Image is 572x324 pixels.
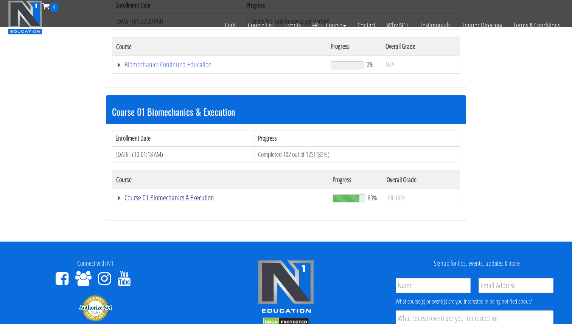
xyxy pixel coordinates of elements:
a: Biomechanics Continued Education [116,61,323,68]
a: Course 01 Biomechanics & Execution [116,194,325,202]
a: Testimonials [414,12,456,39]
div: What course(s) or event(s) are you interested in being notified about? [396,297,553,306]
td: Completed 102 out of 123! (83%) [255,146,460,163]
th: Progress [329,171,383,189]
span: 83% [368,194,377,202]
a: FREE Course [306,12,352,39]
th: Overall Grade [383,171,460,189]
h4: Signup for tips, events, updates & more [387,260,566,267]
th: Progress [255,130,460,147]
a: 0 [42,1,59,11]
a: Contact [352,12,381,39]
img: Authorize.Net Merchant - Click to Verify [78,295,112,322]
th: Progress [327,37,382,56]
th: Overall Grade [382,37,460,56]
a: Terms & Conditions [508,12,566,39]
img: n1-edu-logo [258,260,314,316]
h3: Course 01 Biomechanics & Execution [112,107,460,116]
td: [DATE] (10:01:18 AM) [112,146,255,163]
span: 0 [50,3,59,12]
img: n1-education [8,0,42,34]
input: Email Address [479,278,553,293]
a: Course List [242,12,280,39]
a: Trainer Directory [456,12,508,39]
a: Certs [219,12,242,39]
h4: Connect with N1 [6,260,185,267]
a: Why N1? [381,12,414,39]
th: Course [112,171,329,189]
span: 0% [367,60,373,68]
input: Name [396,278,471,293]
td: N/A [382,56,460,74]
th: Enrollment Date [112,130,255,147]
a: Events [280,12,306,39]
td: 100.00% [383,189,460,207]
th: Course [112,37,327,56]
